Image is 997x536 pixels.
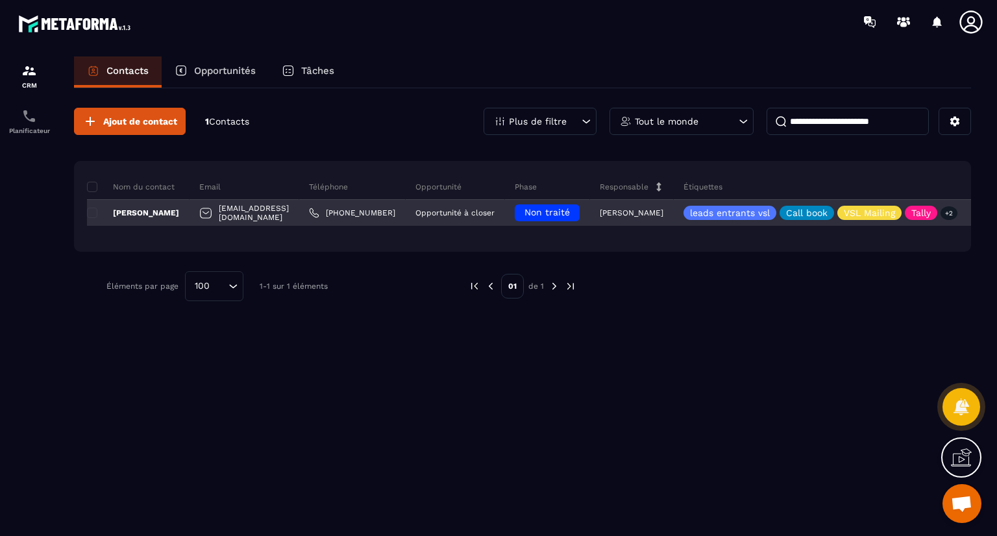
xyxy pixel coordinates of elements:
[74,108,186,135] button: Ajout de contact
[941,206,957,220] p: +2
[3,82,55,89] p: CRM
[911,208,931,217] p: Tally
[3,53,55,99] a: formationformationCRM
[87,182,175,192] p: Nom du contact
[106,65,149,77] p: Contacts
[199,182,221,192] p: Email
[565,280,576,292] img: next
[635,117,698,126] p: Tout le monde
[87,208,179,218] p: [PERSON_NAME]
[942,484,981,523] div: Ouvrir le chat
[194,65,256,77] p: Opportunités
[269,56,347,88] a: Tâches
[3,99,55,144] a: schedulerschedulerPlanificateur
[548,280,560,292] img: next
[786,208,828,217] p: Call book
[205,116,249,128] p: 1
[501,274,524,298] p: 01
[515,182,537,192] p: Phase
[214,279,225,293] input: Search for option
[485,280,497,292] img: prev
[600,182,648,192] p: Responsable
[74,56,162,88] a: Contacts
[21,63,37,79] img: formation
[683,182,722,192] p: Étiquettes
[260,282,328,291] p: 1-1 sur 1 éléments
[301,65,334,77] p: Tâches
[415,208,495,217] p: Opportunité à closer
[844,208,895,217] p: VSL Mailing
[106,282,178,291] p: Éléments par page
[309,182,348,192] p: Téléphone
[18,12,135,36] img: logo
[509,117,567,126] p: Plus de filtre
[190,279,214,293] span: 100
[469,280,480,292] img: prev
[209,116,249,127] span: Contacts
[103,115,177,128] span: Ajout de contact
[162,56,269,88] a: Opportunités
[600,208,663,217] p: [PERSON_NAME]
[524,207,570,217] span: Non traité
[528,281,544,291] p: de 1
[690,208,770,217] p: leads entrants vsl
[3,127,55,134] p: Planificateur
[309,208,395,218] a: [PHONE_NUMBER]
[21,108,37,124] img: scheduler
[185,271,243,301] div: Search for option
[415,182,462,192] p: Opportunité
